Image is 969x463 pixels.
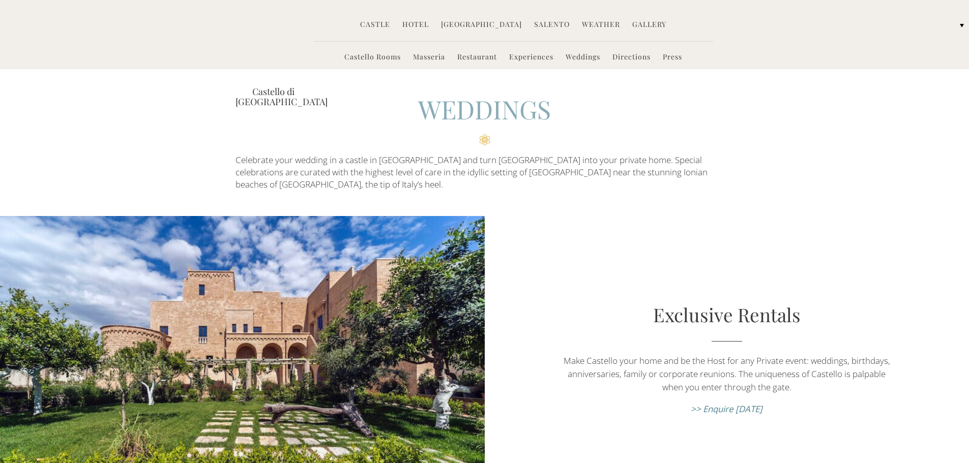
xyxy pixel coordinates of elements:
[945,21,954,27] img: English
[691,403,762,415] a: >> Enquire [DATE]
[534,19,570,31] a: Salento
[360,19,390,31] a: Castle
[509,52,553,64] a: Experiences
[632,19,666,31] a: Gallery
[557,354,896,394] p: Make Castello your home and be the Host for any Private event: weddings, birthdays, anniversaries...
[441,19,522,31] a: [GEOGRAPHIC_DATA]
[566,52,600,64] a: Weddings
[612,52,651,64] a: Directions
[413,52,445,64] a: Masseria
[344,52,401,64] a: Castello Rooms
[236,92,734,145] h2: WEDDINGS
[402,19,429,31] a: Hotel
[457,52,497,64] a: Restaurant
[253,4,294,80] img: Castello di Ugento
[236,154,734,191] p: Celebrate your wedding in a castle in [GEOGRAPHIC_DATA] and turn [GEOGRAPHIC_DATA] into your priv...
[806,374,959,450] img: svg%3E
[236,86,312,107] a: Castello di [GEOGRAPHIC_DATA]
[663,52,682,64] a: Press
[582,19,620,31] a: Weather
[653,302,801,327] a: Exclusive Rentals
